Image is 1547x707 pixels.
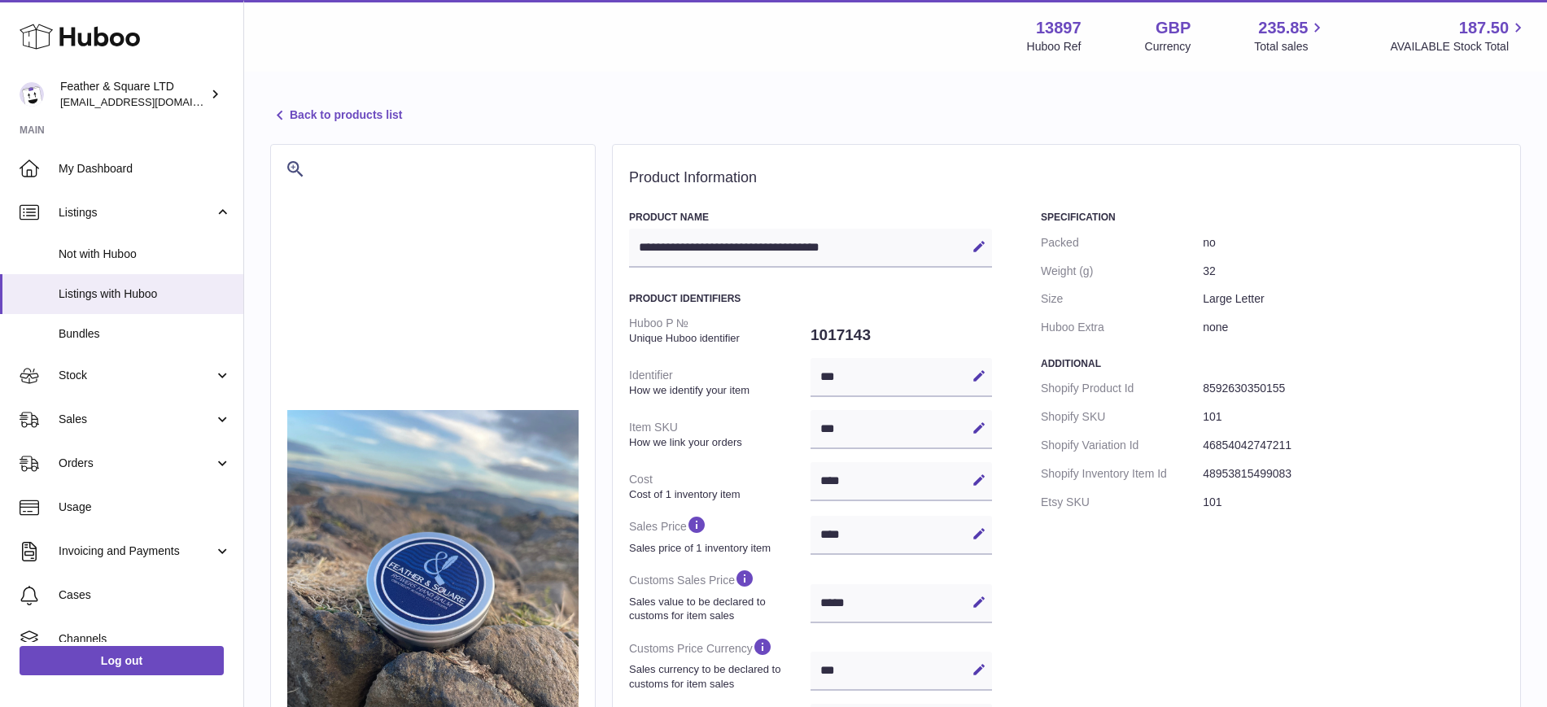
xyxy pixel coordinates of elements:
[60,79,207,110] div: Feather & Square LTD
[811,318,992,352] dd: 1017143
[1258,17,1308,39] span: 235.85
[59,587,231,603] span: Cases
[59,286,231,302] span: Listings with Huboo
[629,541,806,556] strong: Sales price of 1 inventory item
[629,561,811,629] dt: Customs Sales Price
[59,326,231,342] span: Bundles
[1041,431,1203,460] dt: Shopify Variation Id
[629,595,806,623] strong: Sales value to be declared to customs for item sales
[1156,17,1191,39] strong: GBP
[1254,17,1326,55] a: 235.85 Total sales
[270,106,402,125] a: Back to products list
[629,292,992,305] h3: Product Identifiers
[1203,285,1504,313] dd: Large Letter
[59,456,214,471] span: Orders
[59,161,231,177] span: My Dashboard
[629,413,811,456] dt: Item SKU
[629,211,992,224] h3: Product Name
[1041,460,1203,488] dt: Shopify Inventory Item Id
[1390,17,1527,55] a: 187.50 AVAILABLE Stock Total
[629,630,811,697] dt: Customs Price Currency
[20,82,44,107] img: internalAdmin-13897@internal.huboo.com
[1041,257,1203,286] dt: Weight (g)
[629,435,806,450] strong: How we link your orders
[1036,17,1082,39] strong: 13897
[1203,403,1504,431] dd: 101
[1041,374,1203,403] dt: Shopify Product Id
[629,309,811,351] dt: Huboo P №
[629,383,806,398] strong: How we identify your item
[1041,229,1203,257] dt: Packed
[59,500,231,515] span: Usage
[1041,357,1504,370] h3: Additional
[1041,488,1203,517] dt: Etsy SKU
[59,247,231,262] span: Not with Huboo
[629,465,811,508] dt: Cost
[1203,229,1504,257] dd: no
[1041,285,1203,313] dt: Size
[1027,39,1082,55] div: Huboo Ref
[59,543,214,559] span: Invoicing and Payments
[1041,211,1504,224] h3: Specification
[1203,313,1504,342] dd: none
[1203,488,1504,517] dd: 101
[629,361,811,404] dt: Identifier
[629,169,1504,187] h2: Product Information
[1145,39,1191,55] div: Currency
[629,508,811,561] dt: Sales Price
[1203,431,1504,460] dd: 46854042747211
[1203,374,1504,403] dd: 8592630350155
[1041,403,1203,431] dt: Shopify SKU
[59,631,231,647] span: Channels
[629,331,806,346] strong: Unique Huboo identifier
[1203,257,1504,286] dd: 32
[1390,39,1527,55] span: AVAILABLE Stock Total
[1254,39,1326,55] span: Total sales
[59,205,214,220] span: Listings
[629,487,806,502] strong: Cost of 1 inventory item
[60,95,239,108] span: [EMAIL_ADDRESS][DOMAIN_NAME]
[59,412,214,427] span: Sales
[1459,17,1509,39] span: 187.50
[1203,460,1504,488] dd: 48953815499083
[20,646,224,675] a: Log out
[629,662,806,691] strong: Sales currency to be declared to customs for item sales
[59,368,214,383] span: Stock
[1041,313,1203,342] dt: Huboo Extra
